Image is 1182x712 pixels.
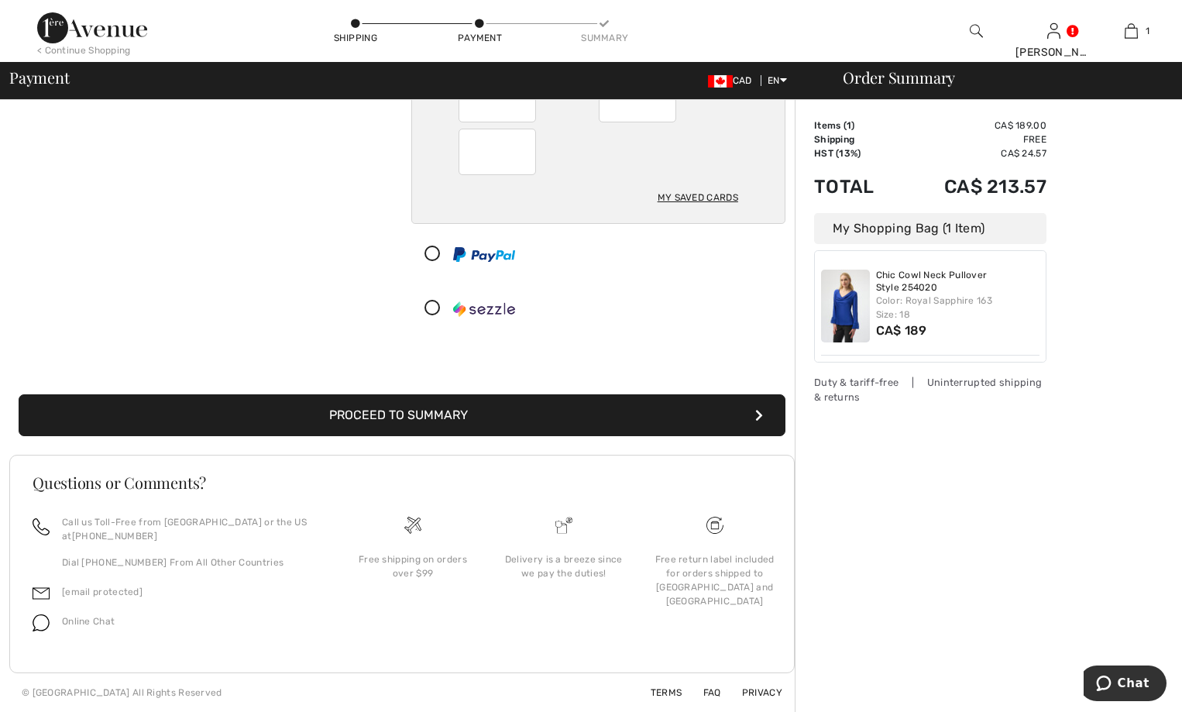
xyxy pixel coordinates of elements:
img: chat [33,614,50,631]
td: Items ( ) [814,119,900,132]
a: [email protected] [62,586,143,597]
a: Terms [632,687,682,698]
div: My Shopping Bag (1 Item) [814,213,1046,244]
img: Canadian Dollar [708,75,733,88]
img: call [33,518,50,535]
div: < Continue Shopping [37,43,131,57]
div: Color: Royal Sapphire 163 Size: 18 [876,294,1040,322]
div: Summary [581,31,627,45]
div: Order Summary [824,70,1173,85]
span: CAD [708,75,758,86]
td: HST (13%) [814,146,900,160]
a: [PHONE_NUMBER] [72,531,157,542]
a: Privacy [723,687,782,698]
td: CA$ 189.00 [900,119,1046,132]
td: Shipping [814,132,900,146]
div: Delivery is a breeze since we pay the duties! [500,552,627,580]
td: Free [900,132,1046,146]
img: Chic Cowl Neck Pullover Style 254020 [821,270,870,342]
span: Online Chat [62,616,115,627]
img: My Bag [1125,22,1138,40]
a: FAQ [685,687,721,698]
a: Sign In [1047,23,1060,38]
div: © [GEOGRAPHIC_DATA] All Rights Reserved [22,686,222,700]
a: Chic Cowl Neck Pullover Style 254020 [876,270,1040,294]
iframe: Secure Credit Card Frame - CVV [471,134,526,170]
span: CA$ 189 [876,323,927,338]
iframe: Opens a widget where you can chat to one of our agents [1084,666,1167,704]
div: Payment [457,31,503,45]
div: Free shipping on orders over $99 [350,552,476,580]
td: CA$ 213.57 [900,160,1046,213]
a: 1 [1093,22,1169,40]
img: Free shipping on orders over $99 [404,517,421,534]
div: Duty & tariff-free | Uninterrupted shipping & returns [814,375,1046,404]
img: PayPal [453,247,515,262]
p: Dial [PHONE_NUMBER] From All Other Countries [62,555,319,569]
img: email [33,585,50,602]
img: Sezzle [453,301,515,317]
span: 1 [847,120,851,131]
span: Payment [9,70,69,85]
span: EN [768,75,787,86]
img: 1ère Avenue [37,12,147,43]
p: Call us Toll-Free from [GEOGRAPHIC_DATA] or the US at [62,515,319,543]
div: My Saved Cards [658,184,738,211]
button: Proceed to Summary [19,394,785,436]
td: Total [814,160,900,213]
img: Delivery is a breeze since we pay the duties! [555,517,572,534]
img: search the website [970,22,983,40]
span: 1 [1146,24,1149,38]
h3: Questions or Comments? [33,475,771,490]
img: My Info [1047,22,1060,40]
div: Free return label included for orders shipped to [GEOGRAPHIC_DATA] and [GEOGRAPHIC_DATA] [651,552,778,608]
img: Free shipping on orders over $99 [706,517,723,534]
div: [PERSON_NAME] [1015,44,1091,60]
div: Shipping [332,31,379,45]
td: CA$ 24.57 [900,146,1046,160]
